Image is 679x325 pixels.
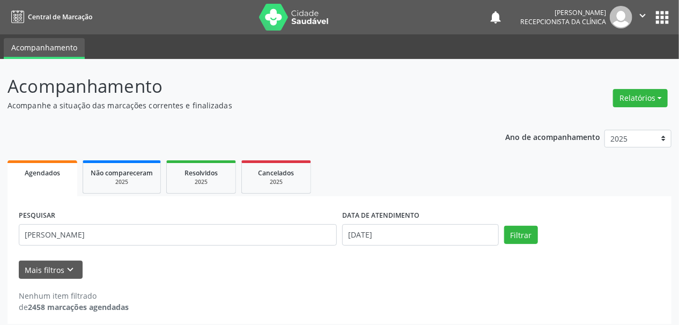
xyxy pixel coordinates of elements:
[632,6,653,28] button: 
[8,73,473,100] p: Acompanhamento
[8,8,92,26] a: Central de Marcação
[19,290,129,301] div: Nenhum item filtrado
[613,89,668,107] button: Relatórios
[25,168,60,178] span: Agendados
[259,168,294,178] span: Cancelados
[637,10,648,21] i: 
[504,226,538,244] button: Filtrar
[91,178,153,186] div: 2025
[28,12,92,21] span: Central de Marcação
[342,224,499,246] input: Selecione um intervalo
[19,261,83,279] button: Mais filtroskeyboard_arrow_down
[506,130,601,143] p: Ano de acompanhamento
[4,38,85,59] a: Acompanhamento
[610,6,632,28] img: img
[174,178,228,186] div: 2025
[8,100,473,111] p: Acompanhe a situação das marcações correntes e finalizadas
[520,8,606,17] div: [PERSON_NAME]
[91,168,153,178] span: Não compareceram
[19,224,337,246] input: Nome, CNS
[488,10,503,25] button: notifications
[184,168,218,178] span: Resolvidos
[249,178,303,186] div: 2025
[342,208,419,224] label: DATA DE ATENDIMENTO
[520,17,606,26] span: Recepcionista da clínica
[65,264,77,276] i: keyboard_arrow_down
[19,301,129,313] div: de
[653,8,671,27] button: apps
[19,208,55,224] label: PESQUISAR
[28,302,129,312] strong: 2458 marcações agendadas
